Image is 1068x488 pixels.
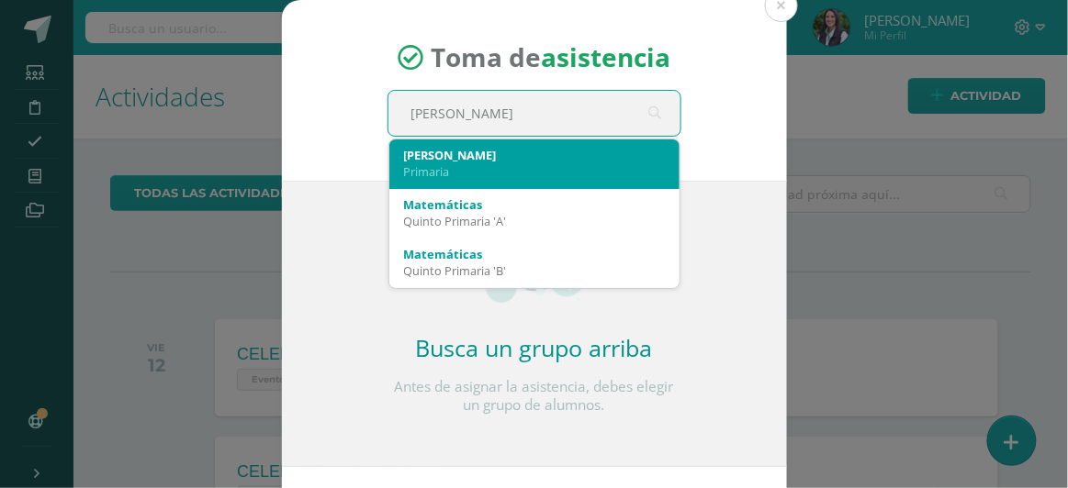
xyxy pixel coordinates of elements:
[404,163,665,180] div: Primaria
[431,40,670,75] span: Toma de
[388,378,681,415] p: Antes de asignar la asistencia, debes elegir un grupo de alumnos.
[404,196,665,213] div: Matemáticas
[388,91,680,136] input: Busca un grado o sección aquí...
[404,147,665,163] div: [PERSON_NAME]
[541,40,670,75] strong: asistencia
[388,332,681,363] h2: Busca un grupo arriba
[404,213,665,229] div: Quinto Primaria 'A'
[404,246,665,262] div: Matemáticas
[404,262,665,279] div: Quinto Primaria 'B'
